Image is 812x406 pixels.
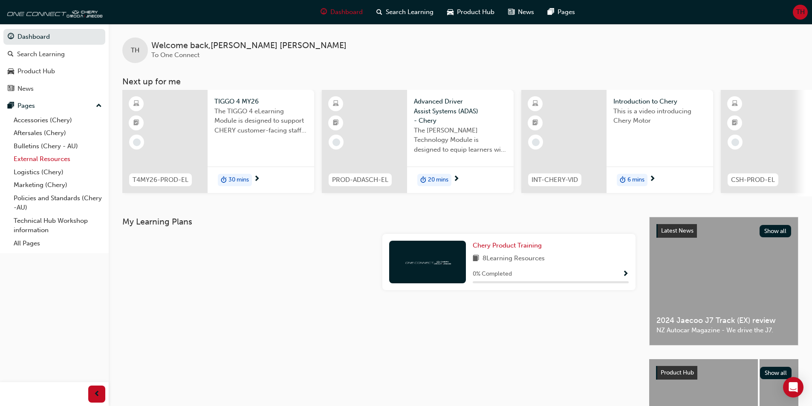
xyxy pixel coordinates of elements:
[760,367,792,379] button: Show all
[332,175,388,185] span: PROD-ADASCH-EL
[3,98,105,114] button: Pages
[221,175,227,186] span: duration-icon
[656,366,792,380] a: Product HubShow all
[457,7,494,17] span: Product Hub
[3,46,105,62] a: Search Learning
[613,107,706,126] span: This is a video introducing Chery Motor
[8,33,14,41] span: guage-icon
[10,192,105,214] a: Policies and Standards (Chery -AU)
[314,3,370,21] a: guage-iconDashboard
[532,118,538,129] span: booktick-icon
[151,41,347,51] span: Welcome back , [PERSON_NAME] [PERSON_NAME]
[254,176,260,183] span: next-icon
[731,175,775,185] span: CSH-PROD-EL
[330,7,363,17] span: Dashboard
[8,102,14,110] span: pages-icon
[731,138,739,146] span: learningRecordVerb_NONE-icon
[109,77,812,86] h3: Next up for me
[656,325,791,335] span: NZ Autocar Magazine - We drive the J7.
[414,97,507,126] span: Advanced Driver Assist Systems (ADAS) - Chery
[133,175,188,185] span: T4MY26-PROD-EL
[541,3,582,21] a: pages-iconPages
[370,3,440,21] a: search-iconSearch Learning
[386,7,433,17] span: Search Learning
[10,237,105,250] a: All Pages
[620,175,626,186] span: duration-icon
[558,7,575,17] span: Pages
[332,138,340,146] span: learningRecordVerb_NONE-icon
[796,7,805,17] span: TH
[321,7,327,17] span: guage-icon
[214,107,307,135] span: The TIGGO 4 eLearning Module is designed to support CHERY customer-facing staff with the product ...
[333,118,339,129] span: booktick-icon
[793,5,808,20] button: TH
[760,225,792,237] button: Show all
[228,175,249,185] span: 30 mins
[613,97,706,107] span: Introduction to Chery
[649,176,656,183] span: next-icon
[3,81,105,97] a: News
[656,224,791,238] a: Latest NewsShow all
[10,114,105,127] a: Accessories (Chery)
[8,51,14,58] span: search-icon
[473,242,542,249] span: Chery Product Training
[10,166,105,179] a: Logistics (Chery)
[322,90,514,193] a: PROD-ADASCH-ELAdvanced Driver Assist Systems (ADAS) - CheryThe [PERSON_NAME] Technology Module is...
[428,175,448,185] span: 20 mins
[17,66,55,76] div: Product Hub
[622,271,629,278] span: Show Progress
[122,90,314,193] a: T4MY26-PROD-ELTIGGO 4 MY26The TIGGO 4 eLearning Module is designed to support CHERY customer-faci...
[532,98,538,109] span: learningResourceType_ELEARNING-icon
[783,377,803,397] div: Open Intercom Messenger
[521,90,713,193] a: INT-CHERY-VIDIntroduction to CheryThis is a video introducing Chery Motorduration-icon6 mins
[473,269,512,279] span: 0 % Completed
[732,98,738,109] span: learningResourceType_ELEARNING-icon
[473,253,479,264] span: book-icon
[3,27,105,98] button: DashboardSearch LearningProduct HubNews
[518,7,534,17] span: News
[10,140,105,153] a: Bulletins (Chery - AU)
[4,3,102,20] img: oneconnect
[661,227,694,234] span: Latest News
[10,214,105,237] a: Technical Hub Workshop information
[453,176,459,183] span: next-icon
[532,175,578,185] span: INT-CHERY-VID
[627,175,644,185] span: 6 mins
[622,269,629,279] button: Show Progress
[447,7,454,17] span: car-icon
[8,85,14,93] span: news-icon
[10,179,105,192] a: Marketing (Chery)
[10,153,105,166] a: External Resources
[133,98,139,109] span: learningResourceType_ELEARNING-icon
[732,118,738,129] span: booktick-icon
[440,3,501,21] a: car-iconProduct Hub
[3,63,105,79] a: Product Hub
[96,101,102,112] span: up-icon
[94,389,100,400] span: prev-icon
[473,241,545,251] a: Chery Product Training
[333,98,339,109] span: learningResourceType_ELEARNING-icon
[548,7,554,17] span: pages-icon
[10,127,105,140] a: Aftersales (Chery)
[17,49,65,59] div: Search Learning
[122,217,636,227] h3: My Learning Plans
[131,46,139,55] span: TH
[414,126,507,155] span: The [PERSON_NAME] Technology Module is designed to equip learners with essential knowledge about ...
[404,258,451,266] img: oneconnect
[151,51,199,59] span: To One Connect
[661,369,694,376] span: Product Hub
[376,7,382,17] span: search-icon
[532,138,540,146] span: learningRecordVerb_NONE-icon
[133,118,139,129] span: booktick-icon
[3,29,105,45] a: Dashboard
[483,253,545,264] span: 8 Learning Resources
[8,68,14,75] span: car-icon
[508,7,514,17] span: news-icon
[656,316,791,325] span: 2024 Jaecoo J7 Track (EX) review
[17,84,34,94] div: News
[420,175,426,186] span: duration-icon
[501,3,541,21] a: news-iconNews
[17,101,35,111] div: Pages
